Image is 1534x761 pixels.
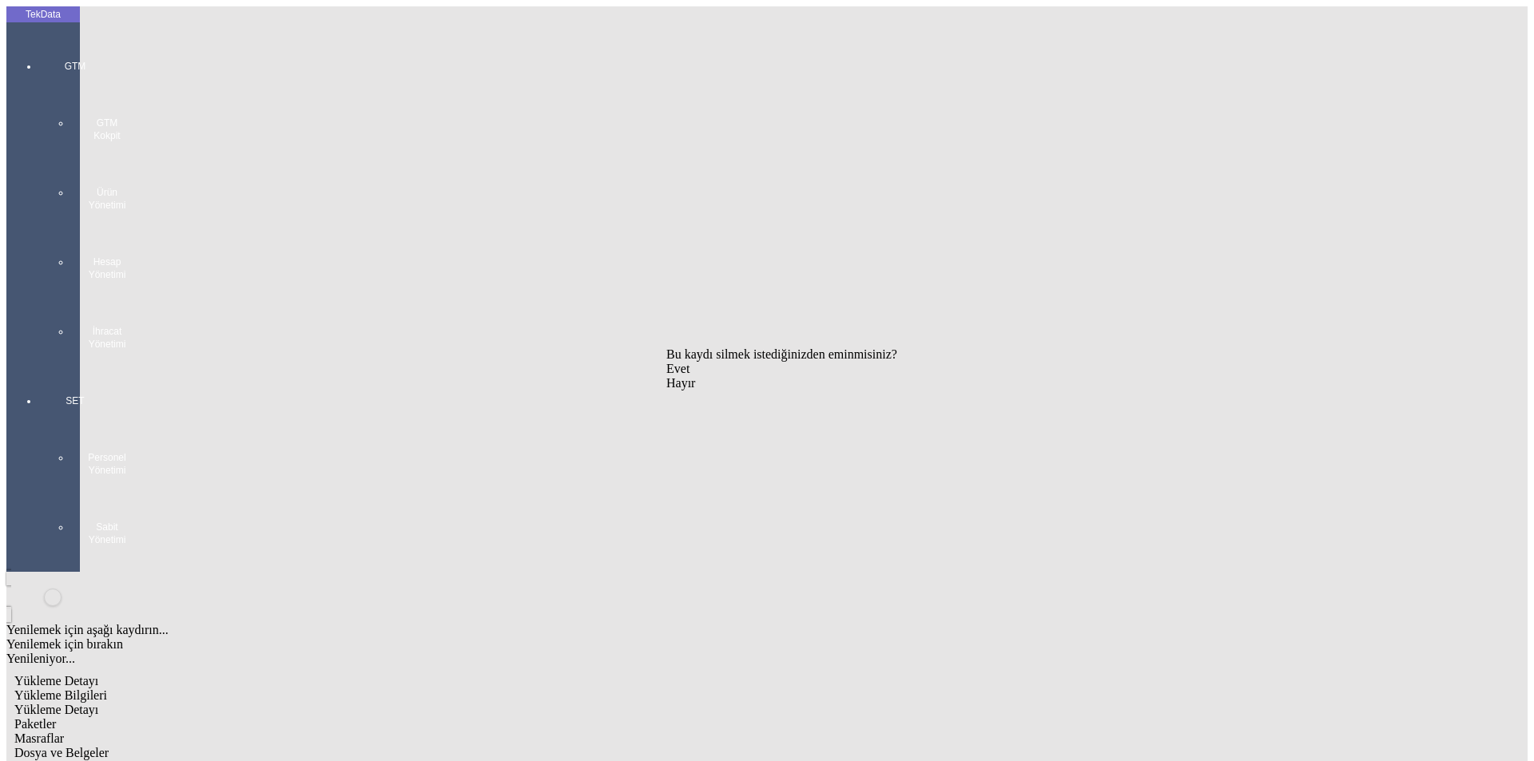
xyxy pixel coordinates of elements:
span: Masraflar [14,731,64,745]
span: GTM Kokpit [83,117,131,142]
div: Yenilemek için bırakın [6,637,1288,652]
span: Yükleme Detayı [14,703,98,716]
span: Yükleme Detayı [14,674,98,688]
span: Hesap Yönetimi [83,256,131,281]
div: Yenilemek için aşağı kaydırın... [6,623,1288,637]
div: Bu kaydı silmek istediğinizden eminmisiniz? [666,347,897,362]
span: Paketler [14,717,56,731]
div: Evet [666,362,897,376]
span: Sabit Yönetimi [83,521,131,546]
span: GTM [51,60,99,73]
span: Personel Yönetimi [83,451,131,477]
div: Hayır [666,376,897,390]
span: Ürün Yönetimi [83,186,131,212]
span: SET [51,394,99,407]
span: Hayır [666,376,695,390]
span: Evet [666,362,690,375]
span: İhracat Yönetimi [83,325,131,351]
div: Yenileniyor... [6,652,1288,666]
span: Yükleme Bilgileri [14,688,107,702]
span: Dosya ve Belgeler [14,746,109,759]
